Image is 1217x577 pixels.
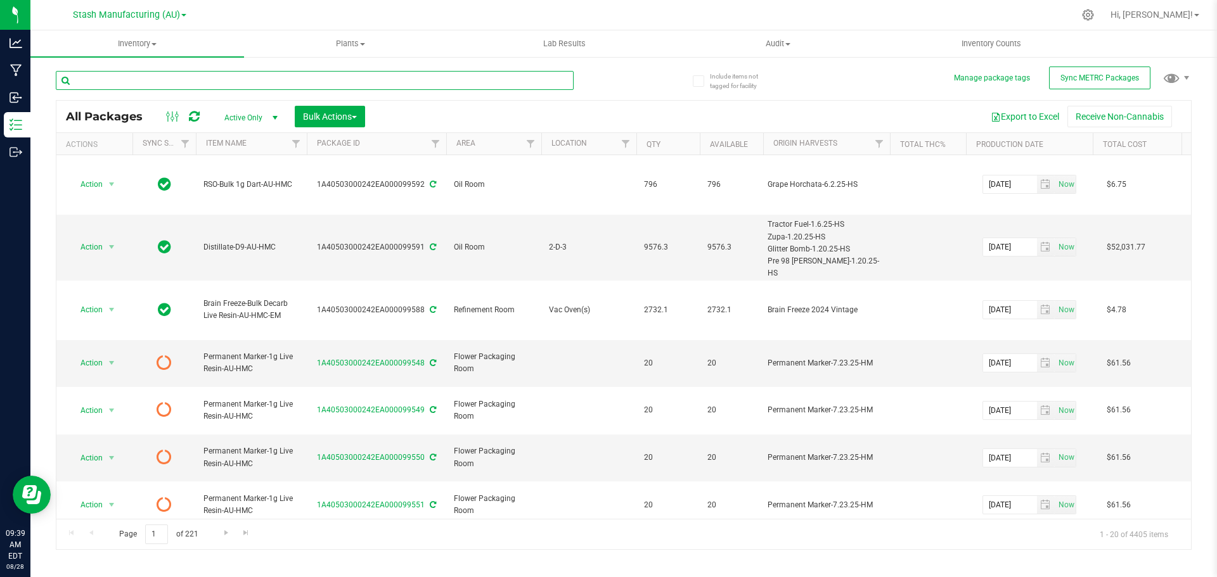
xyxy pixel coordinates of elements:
span: Action [69,301,103,319]
div: Tractor Fuel-1.6.25-HS [768,219,886,231]
span: select [1055,402,1076,419]
div: Permanent Marker-7.23.25-HM [768,357,886,369]
span: select [104,354,120,372]
span: Sync from Compliance System [428,358,436,367]
a: 1A40503000242EA000099550 [317,453,425,462]
a: Total Cost [1103,140,1147,149]
inline-svg: Manufacturing [10,64,22,77]
span: 20 [644,452,692,464]
span: 20 [644,357,692,369]
span: select [1055,496,1076,514]
div: Pre 98 [PERSON_NAME]-1.20.25-HS [768,255,886,279]
span: select [104,238,120,256]
div: Permanent Marker-7.23.25-HM [768,404,886,416]
span: select [104,449,120,467]
span: Set Current date [1055,448,1077,467]
a: Go to the last page [237,524,255,542]
span: 9576.3 [644,241,692,253]
a: Qty [647,140,660,149]
a: Plants [244,30,458,57]
a: Lab Results [458,30,671,57]
span: Sync from Compliance System [428,305,436,314]
p: 09:39 AM EDT [6,528,25,562]
span: Set Current date [1055,238,1077,257]
span: 1 - 20 of 4405 items [1090,524,1178,543]
inline-svg: Inventory [10,118,22,131]
span: Action [69,402,103,419]
span: Action [69,238,103,256]
span: select [1037,449,1055,467]
div: Actions [66,140,127,149]
span: select [104,496,120,514]
span: Bulk Actions [303,111,357,122]
span: Vac Oven(s) [549,304,629,316]
span: All Packages [66,110,155,124]
span: select [1037,175,1055,193]
span: $61.56 [1100,401,1137,419]
span: Plants [245,38,457,49]
a: Production Date [976,140,1043,149]
a: Go to the next page [217,524,235,542]
span: Flower Packaging Room [454,398,534,422]
div: Zupa-1.20.25-HS [768,231,886,243]
span: Sync from Compliance System [428,405,436,414]
button: Receive Non-Cannabis [1067,106,1172,127]
div: 1A40503000242EA000099588 [305,304,448,316]
a: Inventory [30,30,244,57]
span: select [1037,238,1055,256]
input: Search Package ID, Item Name, SKU, Lot or Part Number... [56,71,574,90]
span: Stash Manufacturing (AU) [73,10,180,20]
div: Brain Freeze 2024 Vintage [768,304,886,316]
span: select [104,301,120,319]
span: $61.56 [1100,354,1137,372]
a: Total THC% [900,140,946,149]
a: Filter [520,133,541,155]
span: Distillate-D9-AU-HMC [203,241,299,253]
a: Filter [869,133,890,155]
span: Sync from Compliance System [428,243,436,251]
span: Permanent Marker-1g Live Resin-AU-HMC [203,493,299,517]
span: Hi, [PERSON_NAME]! [1111,10,1193,20]
span: Flower Packaging Room [454,351,534,375]
span: 20 [707,452,756,464]
div: Permanent Marker-7.23.25-HM [768,499,886,511]
span: select [1037,496,1055,514]
div: 1A40503000242EA000099592 [305,179,448,191]
span: Refinement Room [454,304,534,316]
span: Action [69,175,103,193]
span: 2732.1 [707,304,756,316]
a: Filter [425,133,446,155]
a: Available [710,140,748,149]
inline-svg: Analytics [10,37,22,49]
span: Inventory [30,38,244,49]
a: Audit [671,30,885,57]
span: 20 [707,499,756,511]
span: 20 [644,499,692,511]
span: Action [69,449,103,467]
span: Set Current date [1055,175,1077,194]
span: $52,031.77 [1100,238,1152,257]
a: Sync Status [143,139,191,148]
a: Area [456,139,475,148]
span: In Sync [158,301,171,319]
span: Set Current date [1055,496,1077,514]
span: In Sync [158,238,171,256]
span: Permanent Marker-1g Live Resin-AU-HMC [203,398,299,422]
span: In Sync [158,175,171,193]
a: Item Name [206,139,247,148]
inline-svg: Inbound [10,91,22,104]
span: Sync from Compliance System [428,180,436,189]
button: Manage package tags [954,73,1030,84]
button: Sync METRC Packages [1049,67,1150,89]
span: select [1055,301,1076,319]
span: Flower Packaging Room [454,445,534,469]
span: $61.56 [1100,448,1137,467]
span: 20 [644,404,692,416]
span: 20 [707,404,756,416]
a: Origin Harvests [773,139,837,148]
span: select [1037,402,1055,419]
button: Bulk Actions [295,106,365,127]
inline-svg: Outbound [10,146,22,158]
span: 20 [707,357,756,369]
span: 2-D-3 [549,241,629,253]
